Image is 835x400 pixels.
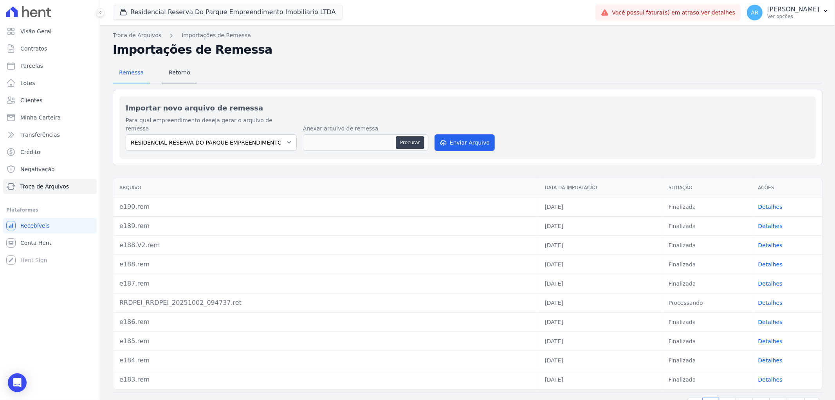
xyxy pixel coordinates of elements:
[3,41,97,56] a: Contratos
[758,357,783,364] a: Detalhes
[20,222,50,230] span: Recebíveis
[435,134,495,151] button: Enviar Arquivo
[767,13,819,20] p: Ver opções
[539,235,662,255] td: [DATE]
[741,2,835,24] button: AR [PERSON_NAME] Ver opções
[3,144,97,160] a: Crédito
[539,178,662,197] th: Data da Importação
[20,114,61,121] span: Minha Carteira
[662,293,752,312] td: Processando
[758,261,783,268] a: Detalhes
[539,370,662,389] td: [DATE]
[758,376,783,383] a: Detalhes
[113,31,161,40] a: Troca de Arquivos
[539,293,662,312] td: [DATE]
[3,218,97,233] a: Recebíveis
[3,179,97,194] a: Troca de Arquivos
[662,274,752,293] td: Finalizada
[164,65,195,80] span: Retorno
[113,31,822,40] nav: Breadcrumb
[539,255,662,274] td: [DATE]
[539,312,662,331] td: [DATE]
[758,338,783,344] a: Detalhes
[20,239,51,247] span: Conta Hent
[3,161,97,177] a: Negativação
[119,241,532,250] div: e188.V2.rem
[767,5,819,13] p: [PERSON_NAME]
[662,331,752,351] td: Finalizada
[113,178,539,197] th: Arquivo
[20,131,60,139] span: Transferências
[8,373,27,392] div: Open Intercom Messenger
[539,331,662,351] td: [DATE]
[612,9,735,17] span: Você possui fatura(s) em atraso.
[126,116,297,133] label: Para qual empreendimento deseja gerar o arquivo de remessa
[20,96,42,104] span: Clientes
[20,45,47,52] span: Contratos
[20,62,43,70] span: Parcelas
[539,197,662,216] td: [DATE]
[119,298,532,308] div: RRDPEI_RRDPEI_20251002_094737.ret
[539,216,662,235] td: [DATE]
[662,197,752,216] td: Finalizada
[758,319,783,325] a: Detalhes
[3,127,97,143] a: Transferências
[539,274,662,293] td: [DATE]
[758,242,783,248] a: Detalhes
[3,235,97,251] a: Conta Hent
[119,221,532,231] div: e189.rem
[751,10,758,15] span: AR
[20,27,52,35] span: Visão Geral
[119,337,532,346] div: e185.rem
[539,351,662,370] td: [DATE]
[119,202,532,212] div: e190.rem
[662,216,752,235] td: Finalizada
[119,356,532,365] div: e184.rem
[662,351,752,370] td: Finalizada
[20,165,55,173] span: Negativação
[3,110,97,125] a: Minha Carteira
[662,312,752,331] td: Finalizada
[126,103,810,113] h2: Importar novo arquivo de remessa
[119,317,532,327] div: e186.rem
[303,125,428,133] label: Anexar arquivo de remessa
[3,24,97,39] a: Visão Geral
[119,375,532,384] div: e183.rem
[119,279,532,288] div: e187.rem
[396,136,424,149] button: Procurar
[662,178,752,197] th: Situação
[758,223,783,229] a: Detalhes
[3,75,97,91] a: Lotes
[758,204,783,210] a: Detalhes
[758,281,783,287] a: Detalhes
[662,235,752,255] td: Finalizada
[119,260,532,269] div: e188.rem
[662,370,752,389] td: Finalizada
[114,65,148,80] span: Remessa
[20,148,40,156] span: Crédito
[20,79,35,87] span: Lotes
[113,63,197,83] nav: Tab selector
[113,43,822,57] h2: Importações de Remessa
[752,178,822,197] th: Ações
[701,9,736,16] a: Ver detalhes
[113,63,150,83] a: Remessa
[3,92,97,108] a: Clientes
[6,205,94,215] div: Plataformas
[162,63,197,83] a: Retorno
[662,255,752,274] td: Finalizada
[3,58,97,74] a: Parcelas
[113,5,343,20] button: Residencial Reserva Do Parque Empreendimento Imobiliario LTDA
[758,300,783,306] a: Detalhes
[20,183,69,190] span: Troca de Arquivos
[182,31,251,40] a: Importações de Remessa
